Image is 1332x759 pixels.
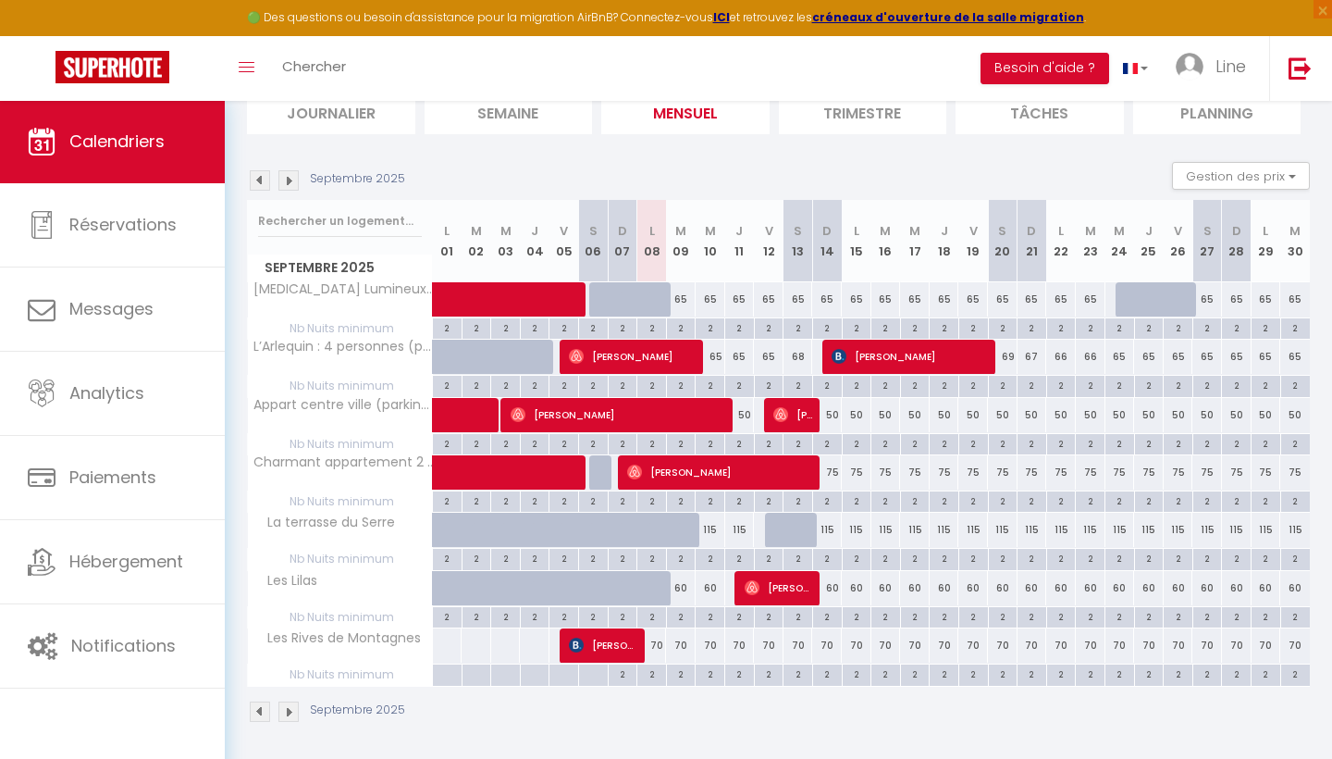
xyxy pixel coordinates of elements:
div: 2 [637,376,666,393]
div: 2 [491,376,520,393]
span: [PERSON_NAME] [569,628,638,663]
th: 30 [1280,200,1310,282]
div: 2 [1076,434,1104,452]
div: 2 [667,434,696,452]
div: 2 [491,434,520,452]
abbr: J [735,222,743,240]
div: 2 [1135,491,1164,509]
div: 2 [930,376,958,393]
div: 65 [1192,282,1222,317]
div: 2 [755,318,783,336]
button: Ouvrir le widget de chat LiveChat [15,7,70,63]
div: 2 [521,376,549,393]
abbr: J [1145,222,1153,240]
li: Semaine [425,89,593,134]
span: Charmant appartement 2 chambres - 4 voyageurs ! [251,455,436,469]
abbr: D [1232,222,1241,240]
abbr: M [471,222,482,240]
div: 66 [1076,340,1105,374]
div: 65 [1076,282,1105,317]
abbr: M [1289,222,1301,240]
div: 2 [696,491,724,509]
div: 2 [1105,434,1134,452]
th: 09 [666,200,696,282]
th: 16 [871,200,901,282]
div: 115 [812,513,842,547]
abbr: J [531,222,538,240]
div: 2 [1047,376,1076,393]
span: [MEDICAL_DATA] Lumineux : 4 personnes (parking et wifi) [251,282,436,296]
span: [PERSON_NAME] [773,397,813,432]
div: 2 [1193,434,1222,452]
div: 50 [1164,398,1193,432]
div: 75 [958,455,988,490]
span: Calendriers [69,130,165,153]
th: 19 [958,200,988,282]
div: 50 [900,398,930,432]
div: 2 [930,491,958,509]
div: 50 [871,398,901,432]
th: 13 [783,200,813,282]
a: ... Line [1162,36,1269,101]
div: 2 [901,434,930,452]
div: 2 [813,318,842,336]
th: 02 [462,200,491,282]
div: 2 [579,318,608,336]
div: 65 [1280,282,1310,317]
div: 65 [1222,340,1252,374]
abbr: M [500,222,512,240]
div: 2 [959,491,988,509]
div: 2 [1252,491,1280,509]
span: Nb Nuits minimum [248,434,432,454]
span: [PERSON_NAME] [745,570,814,605]
div: 65 [754,282,783,317]
li: Planning [1133,89,1301,134]
div: 2 [725,376,754,393]
div: 2 [696,318,724,336]
th: 10 [696,200,725,282]
abbr: V [1174,222,1182,240]
th: 01 [433,200,462,282]
th: 24 [1105,200,1135,282]
div: 50 [1105,398,1135,432]
img: ... [1176,53,1203,81]
div: 2 [843,376,871,393]
div: 2 [667,491,696,509]
div: 75 [812,455,842,490]
th: 26 [1164,200,1193,282]
div: 2 [609,434,637,452]
div: 66 [1046,340,1076,374]
div: 50 [1252,398,1281,432]
span: [PERSON_NAME] [832,339,990,374]
div: 65 [1164,340,1193,374]
div: 2 [1193,376,1222,393]
abbr: S [589,222,598,240]
abbr: S [794,222,802,240]
abbr: S [998,222,1006,240]
div: 2 [959,318,988,336]
div: 2 [637,491,666,509]
div: 75 [842,455,871,490]
div: 69 [988,340,1017,374]
div: 2 [1252,376,1280,393]
div: 75 [871,455,901,490]
div: 2 [462,376,491,393]
div: 2 [521,434,549,452]
div: 2 [609,376,637,393]
div: 65 [900,282,930,317]
div: 65 [725,340,755,374]
div: 2 [1222,318,1251,336]
div: 67 [1017,340,1047,374]
div: 2 [930,318,958,336]
span: Notifications [71,634,176,657]
div: 65 [754,340,783,374]
div: 75 [1076,455,1105,490]
strong: créneaux d'ouverture de la salle migration [812,9,1084,25]
div: 2 [1164,318,1192,336]
div: 2 [1017,318,1046,336]
th: 20 [988,200,1017,282]
div: 2 [1105,491,1134,509]
div: 75 [988,455,1017,490]
div: 2 [843,434,871,452]
a: Chercher [268,36,360,101]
